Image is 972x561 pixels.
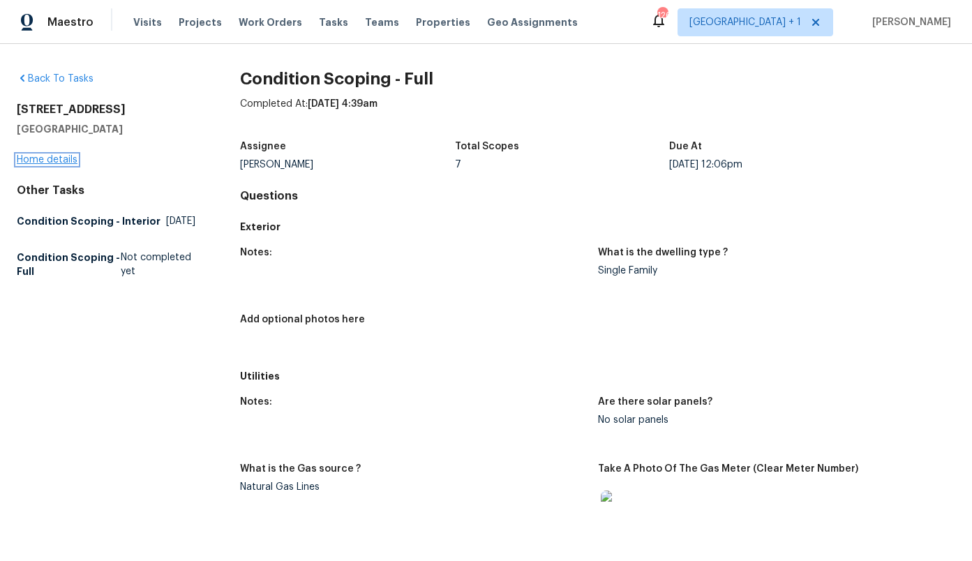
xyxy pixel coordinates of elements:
div: Completed At: [240,97,955,133]
div: 7 [455,160,669,170]
span: Teams [365,15,399,29]
span: Geo Assignments [487,15,578,29]
a: Home details [17,155,77,165]
span: [DATE] 4:39am [308,99,377,109]
div: Other Tasks [17,184,195,197]
span: Tasks [319,17,348,27]
h5: Notes: [240,397,272,407]
h2: [STREET_ADDRESS] [17,103,195,117]
h5: Condition Scoping - Interior [17,214,160,228]
h5: Notes: [240,248,272,257]
h5: Due At [669,142,702,151]
div: Natural Gas Lines [240,482,586,492]
h5: [GEOGRAPHIC_DATA] [17,122,195,136]
span: Maestro [47,15,94,29]
span: [DATE] [166,214,195,228]
h5: Take A Photo Of The Gas Meter (Clear Meter Number) [598,464,858,474]
div: [DATE] 12:06pm [669,160,883,170]
span: Work Orders [239,15,302,29]
h5: Exterior [240,220,955,234]
div: [PERSON_NAME] [240,160,454,170]
div: 126 [657,8,667,22]
h5: What is the dwelling type ? [598,248,728,257]
span: [GEOGRAPHIC_DATA] + 1 [689,15,801,29]
div: Single Family [598,266,944,276]
h5: Condition Scoping - Full [17,250,121,278]
h5: Are there solar panels? [598,397,712,407]
span: [PERSON_NAME] [867,15,951,29]
h5: What is the Gas source ? [240,464,361,474]
h5: Add optional photos here [240,315,365,324]
h5: Total Scopes [455,142,519,151]
span: Visits [133,15,162,29]
span: Not completed yet [121,250,195,278]
div: No solar panels [598,415,944,425]
h5: Assignee [240,142,286,151]
span: Projects [179,15,222,29]
a: Condition Scoping - Interior[DATE] [17,209,195,234]
h2: Condition Scoping - Full [240,72,955,86]
h5: Utilities [240,369,955,383]
h4: Questions [240,189,955,203]
span: Properties [416,15,470,29]
a: Back To Tasks [17,74,94,84]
